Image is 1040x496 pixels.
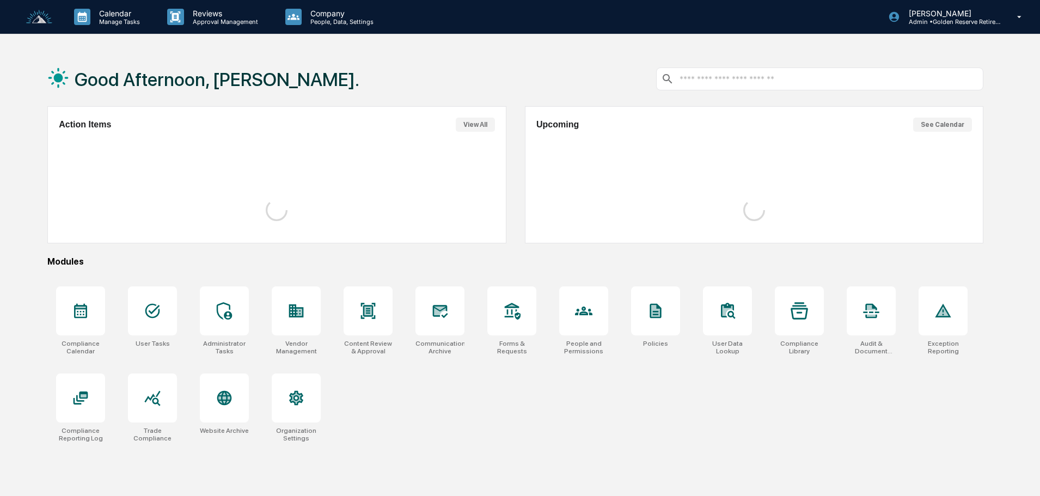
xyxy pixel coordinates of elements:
p: Company [302,9,379,18]
p: Calendar [90,9,145,18]
div: Audit & Document Logs [847,340,896,355]
div: Compliance Library [775,340,824,355]
img: logo [26,10,52,25]
div: User Data Lookup [703,340,752,355]
div: Forms & Requests [487,340,536,355]
div: Website Archive [200,427,249,434]
button: See Calendar [913,118,972,132]
div: Compliance Reporting Log [56,427,105,442]
div: Vendor Management [272,340,321,355]
div: Organization Settings [272,427,321,442]
h2: Upcoming [536,120,579,130]
div: Modules [47,256,983,267]
div: Compliance Calendar [56,340,105,355]
div: Communications Archive [415,340,464,355]
div: User Tasks [136,340,170,347]
p: Reviews [184,9,264,18]
div: Administrator Tasks [200,340,249,355]
div: Content Review & Approval [344,340,393,355]
p: Approval Management [184,18,264,26]
div: Policies [643,340,668,347]
h2: Action Items [59,120,111,130]
div: Trade Compliance [128,427,177,442]
p: People, Data, Settings [302,18,379,26]
p: [PERSON_NAME] [900,9,1001,18]
button: View All [456,118,495,132]
p: Admin • Golden Reserve Retirement [900,18,1001,26]
div: People and Permissions [559,340,608,355]
p: Manage Tasks [90,18,145,26]
h1: Good Afternoon, [PERSON_NAME]. [75,69,359,90]
div: Exception Reporting [919,340,968,355]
